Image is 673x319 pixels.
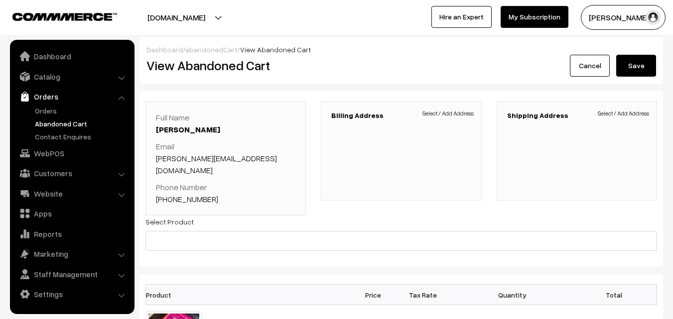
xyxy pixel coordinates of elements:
a: Dashboard [12,47,131,65]
a: Staff Management [12,265,131,283]
img: user [646,10,661,25]
button: Save [616,55,656,77]
a: Website [12,185,131,203]
a: Dashboard [146,45,183,54]
a: Orders [12,88,131,106]
a: My Subscription [501,6,568,28]
a: Apps [12,205,131,222]
a: WebPOS [12,144,131,162]
th: Quantity [448,285,577,305]
th: Tax Rate [398,285,448,305]
a: Marketing [12,245,131,263]
a: Customers [12,164,131,182]
a: Hire an Expert [431,6,492,28]
a: Catalog [12,68,131,86]
p: Phone Number [156,181,295,205]
a: [PERSON_NAME] [156,124,220,134]
th: Price [348,285,398,305]
span: View Abandoned Cart [240,45,311,54]
a: Settings [12,285,131,303]
span: Select / Add Address [598,109,649,118]
a: Abandoned Cart [32,118,131,129]
button: [DOMAIN_NAME] [113,5,240,30]
h3: Shipping Address [507,111,647,120]
p: Email [156,140,295,176]
img: COMMMERCE [12,13,117,20]
a: COMMMERCE [12,10,100,22]
span: Select / Add Address [422,109,474,118]
label: Select Product [145,216,194,227]
th: Product [146,285,208,305]
p: Full Name [156,111,295,135]
a: [PERSON_NAME][EMAIL_ADDRESS][DOMAIN_NAME] [156,153,277,175]
a: Contact Enquires [32,131,131,142]
a: abandonedCart [185,45,237,54]
div: / / [146,44,656,55]
a: [PHONE_NUMBER] [156,194,218,204]
a: Cancel [570,55,610,77]
a: Reports [12,225,131,243]
th: Total [577,285,627,305]
h2: View Abandoned Cart [146,58,394,73]
button: [PERSON_NAME] [581,5,666,30]
h3: Billing Address [331,111,471,120]
a: Orders [32,106,131,116]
